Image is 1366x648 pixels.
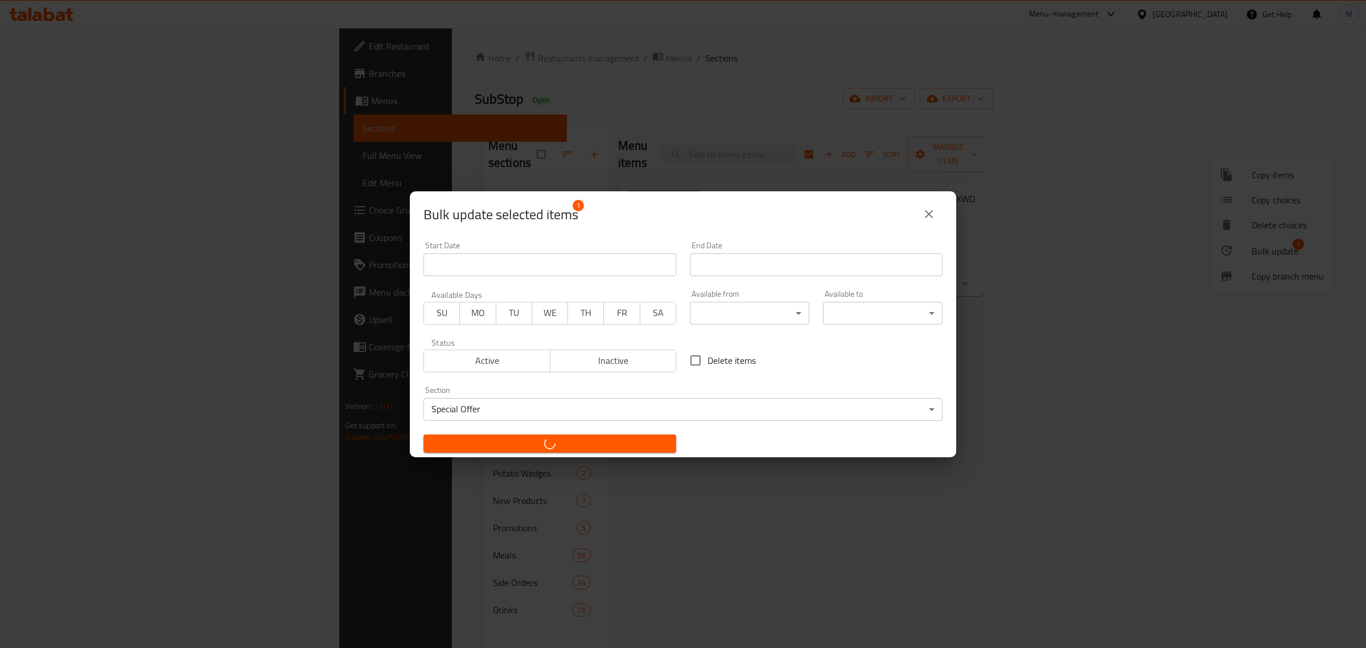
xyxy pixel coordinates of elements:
div: ​ [823,302,943,325]
div: Special Offer [423,398,943,421]
button: SU [423,302,460,325]
button: FR [603,302,640,325]
span: SA [645,305,672,321]
button: SA [640,302,676,325]
button: TU [496,302,532,325]
span: WE [537,305,563,321]
span: TH [573,305,599,321]
span: 1 [573,200,584,211]
span: TU [501,305,528,321]
div: ​ [690,302,809,325]
button: close [915,200,943,228]
span: MO [464,305,491,321]
button: MO [459,302,496,325]
button: WE [532,302,568,325]
span: SU [429,305,455,321]
button: Active [423,350,550,372]
span: Inactive [555,352,672,369]
button: TH [567,302,604,325]
span: Active [429,352,546,369]
span: Delete items [707,354,756,367]
button: Inactive [550,350,677,372]
span: Selected items count [423,206,578,224]
span: FR [608,305,635,321]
